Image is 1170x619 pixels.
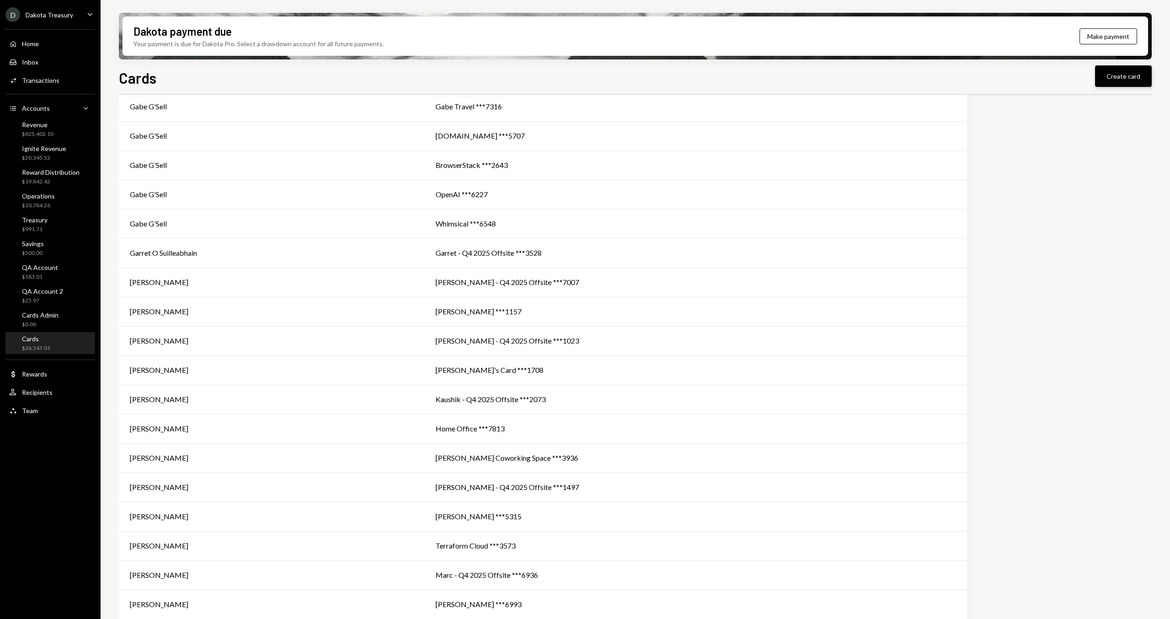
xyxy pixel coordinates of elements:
div: $825,402.10 [22,130,53,138]
div: Your payment is due for Dakota Pro. Select a drawdown account for all future payments. [133,39,384,48]
h1: Cards [119,69,156,87]
div: [PERSON_NAME] [130,335,188,346]
a: Recipients [5,384,95,400]
div: [PERSON_NAME]'s Card ***1708 [436,365,957,376]
div: [PERSON_NAME] [130,277,188,288]
button: Make payment [1080,28,1137,44]
div: Transactions [22,76,59,84]
div: Cards [22,335,50,343]
a: Revenue$825,402.10 [5,118,95,140]
a: Inbox [5,54,95,70]
a: Cards$26,547.01 [5,332,95,354]
div: [PERSON_NAME] - Q4 2025 Offsite ***1023 [436,335,957,346]
div: [PERSON_NAME] [130,540,188,551]
div: $19,842.42 [22,178,80,186]
div: [PERSON_NAME] [130,423,188,434]
div: Garret - Q4 2025 Offsite ***3528 [436,248,957,258]
div: Gabe Travel ***7316 [436,101,957,112]
div: [PERSON_NAME] [130,394,188,405]
div: [PERSON_NAME] ***1157 [436,306,957,317]
a: Savings$500.00 [5,237,95,259]
div: Revenue [22,121,53,129]
a: Transactions [5,72,95,88]
div: Reward Distribution [22,168,80,176]
div: Marc - Q4 2025 Offsite ***6936 [436,570,957,581]
div: Team [22,407,38,414]
button: Create card [1095,65,1152,87]
div: $0.00 [22,321,58,328]
div: BrowserStack ***2643 [436,160,957,171]
div: [PERSON_NAME] [130,365,188,376]
div: [PERSON_NAME] [130,599,188,610]
div: [DOMAIN_NAME] ***5707 [436,130,957,141]
a: Accounts [5,100,95,116]
div: Garret O Suilleabhain [130,248,197,258]
div: QA Account 2 [22,287,63,295]
div: [PERSON_NAME] - Q4 2025 Offsite ***1497 [436,482,957,493]
div: Dakota Treasury [26,11,73,19]
div: $500.00 [22,249,44,257]
div: Home [22,40,39,48]
div: [PERSON_NAME] [130,570,188,581]
div: Kaushik - Q4 2025 Offsite ***2073 [436,394,957,405]
div: Dakota payment due [133,24,232,39]
div: QA Account [22,264,58,271]
div: Gabe G'Sell [130,160,167,171]
div: Ignite Revenue [22,145,66,152]
a: Rewards [5,366,95,382]
div: Gabe G'Sell [130,130,167,141]
div: Inbox [22,58,38,66]
div: Rewards [22,370,47,378]
div: $26,547.01 [22,344,50,352]
a: QA Account 2$25.97 [5,285,95,307]
div: [PERSON_NAME] [130,511,188,522]
div: [PERSON_NAME] Coworking Space ***3936 [436,452,957,463]
div: $991.71 [22,226,48,233]
div: Accounts [22,104,50,112]
div: [PERSON_NAME] [130,306,188,317]
div: Gabe G'Sell [130,218,167,229]
a: Treasury$991.71 [5,213,95,235]
div: Cards Admin [22,311,58,319]
div: D [5,7,20,22]
div: [PERSON_NAME] ***5315 [436,511,957,522]
div: Whimsical ***6548 [436,218,957,229]
div: Gabe G'Sell [130,189,167,200]
div: $20,345.52 [22,154,66,162]
div: [PERSON_NAME] [130,482,188,493]
div: Gabe G'Sell [130,101,167,112]
div: Treasury [22,216,48,224]
div: Home Office ***7813 [436,423,957,434]
a: Home [5,35,95,52]
div: [PERSON_NAME] ***6993 [436,599,957,610]
div: Savings [22,240,44,248]
div: Terraform Cloud ***3573 [436,540,957,551]
div: Operations [22,192,55,200]
div: [PERSON_NAME] [130,452,188,463]
a: Reward Distribution$19,842.42 [5,166,95,188]
a: QA Account$183.01 [5,261,95,283]
div: $25.97 [22,297,63,305]
div: Recipients [22,388,53,396]
div: $10,784.26 [22,202,55,210]
a: Team [5,402,95,419]
div: [PERSON_NAME] - Q4 2025 Offsite ***7007 [436,277,957,288]
a: Ignite Revenue$20,345.52 [5,142,95,164]
a: Cards Admin$0.00 [5,308,95,330]
div: $183.01 [22,273,58,281]
a: Operations$10,784.26 [5,189,95,211]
